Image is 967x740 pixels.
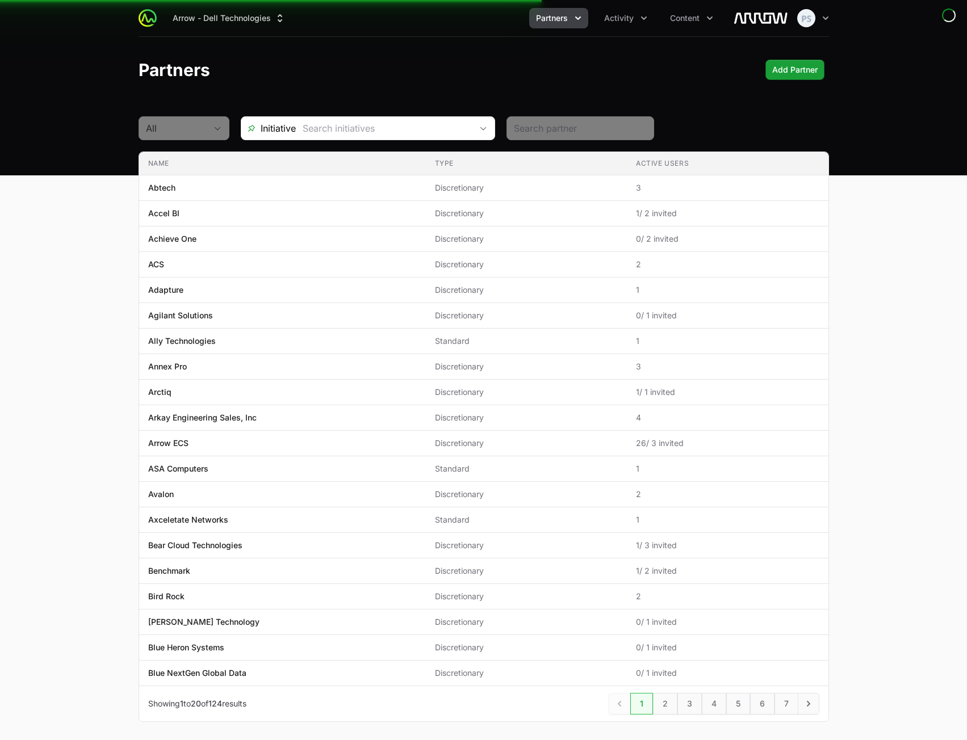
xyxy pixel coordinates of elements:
span: Discretionary [435,182,618,194]
span: Activity [604,12,634,24]
p: ASA Computers [148,463,208,474]
p: Blue Heron Systems [148,642,224,653]
img: Arrow [734,7,788,30]
p: Arkay Engineering Sales, Inc [148,412,257,423]
p: Avalon [148,489,174,500]
p: [PERSON_NAME] Technology [148,616,259,628]
span: Discretionary [435,310,618,321]
span: 1 [636,335,819,347]
p: Arrow ECS [148,438,189,449]
span: Discretionary [435,667,618,679]
span: 4 [636,412,819,423]
a: 3 [677,693,702,714]
div: Supplier switch menu [166,8,292,28]
span: 0 / 1 invited [636,616,819,628]
p: Axceletate Networks [148,514,228,525]
span: Discretionary [435,259,618,270]
span: 0 / 1 invited [636,667,819,679]
span: Standard [435,335,618,347]
div: All [146,121,206,135]
span: 1 / 2 invited [636,565,819,577]
span: 1 / 1 invited [636,386,819,398]
p: Abtech [148,182,175,194]
span: 3 [636,361,819,372]
span: 20 [191,699,201,708]
span: Standard [435,514,618,525]
span: 1 [636,514,819,525]
p: Annex Pro [148,361,187,372]
span: Discretionary [435,386,618,398]
span: 0 / 2 invited [636,233,819,245]
p: Ally Technologies [148,335,216,347]
p: Showing to of results [148,698,246,709]
span: Add Partner [772,63,818,77]
img: Peter Spillane [797,9,815,27]
span: Discretionary [435,233,618,245]
div: Partners menu [529,8,588,28]
span: 1 [180,699,183,708]
span: Discretionary [435,591,618,602]
span: 0 / 1 invited [636,310,819,321]
button: Add Partner [765,60,824,80]
span: 0 / 1 invited [636,642,819,653]
span: Discretionary [435,616,618,628]
p: Accel BI [148,208,179,219]
span: 3 [636,182,819,194]
span: Discretionary [435,284,618,296]
span: Discretionary [435,540,618,551]
a: 1 [630,693,653,714]
span: Discretionary [435,438,618,449]
span: 2 [636,591,819,602]
span: Discretionary [435,565,618,577]
a: 7 [775,693,798,714]
h1: Partners [139,60,210,80]
span: Discretionary [435,361,618,372]
input: Search initiatives [296,117,472,140]
p: Agilant Solutions [148,310,213,321]
div: Activity menu [597,8,654,28]
p: Bird Rock [148,591,185,602]
p: Arctiq [148,386,171,398]
span: Discretionary [435,208,618,219]
div: Open [472,117,495,140]
th: Type [426,152,627,175]
p: Adapture [148,284,183,296]
a: 5 [726,693,750,714]
a: 2 [653,693,677,714]
span: Initiative [241,121,296,135]
span: 2 [636,259,819,270]
span: Discretionary [435,642,618,653]
p: Benchmark [148,565,190,577]
span: 2 [636,489,819,500]
button: Arrow - Dell Technologies [166,8,292,28]
button: Partners [529,8,588,28]
a: 4 [702,693,726,714]
span: 1 / 3 invited [636,540,819,551]
span: 124 [208,699,222,708]
span: 1 / 2 invited [636,208,819,219]
div: Primary actions [765,60,824,80]
div: Main navigation [157,8,720,28]
p: ACS [148,259,164,270]
p: Achieve One [148,233,196,245]
span: Partners [536,12,568,24]
a: 6 [750,693,775,714]
button: All [139,117,229,140]
span: Content [670,12,700,24]
th: Active Users [627,152,828,175]
th: Name [139,152,426,175]
p: Blue NextGen Global Data [148,667,246,679]
span: Discretionary [435,489,618,500]
p: Bear Cloud Technologies [148,540,242,551]
span: Standard [435,463,618,474]
a: Next [798,693,819,714]
span: 26 / 3 invited [636,438,819,449]
button: Content [663,8,720,28]
button: Activity [597,8,654,28]
span: 1 [636,463,819,474]
span: 1 [636,284,819,296]
div: Content menu [663,8,720,28]
input: Search partner [514,121,647,135]
img: ActivitySource [139,9,157,27]
span: Discretionary [435,412,618,423]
